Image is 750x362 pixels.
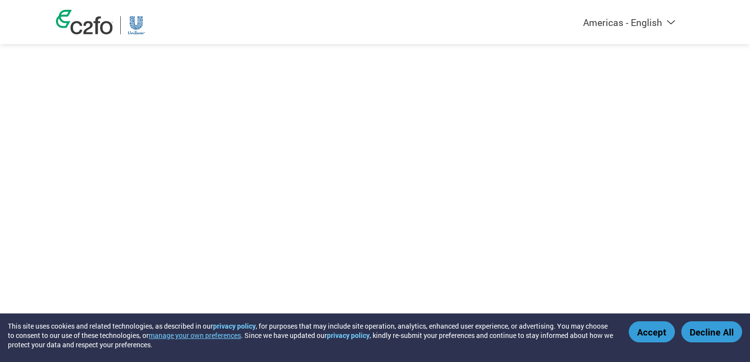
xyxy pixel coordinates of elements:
[149,331,241,340] button: manage your own preferences
[56,10,113,34] img: c2fo logo
[128,16,145,34] img: Unilever
[213,321,256,331] a: privacy policy
[327,331,370,340] a: privacy policy
[8,321,615,349] div: This site uses cookies and related technologies, as described in our , for purposes that may incl...
[681,321,742,342] button: Decline All
[629,321,675,342] button: Accept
